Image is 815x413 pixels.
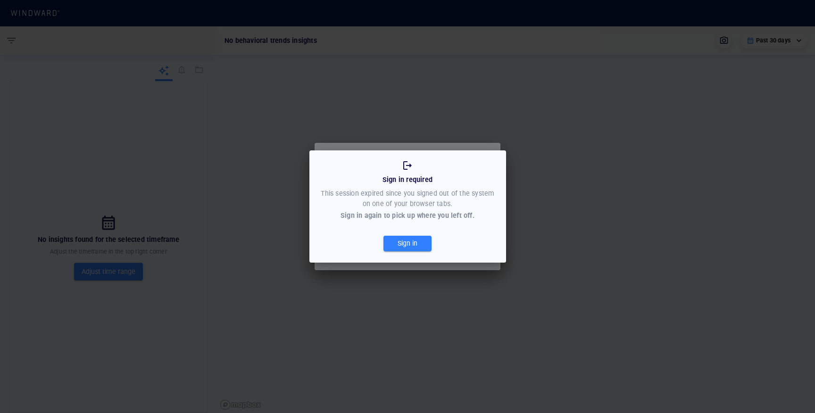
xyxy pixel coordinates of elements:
[319,187,497,211] div: This session expired since you signed out of the system on one of your browser tabs.
[383,236,432,251] button: Sign in
[341,211,474,221] div: Sign in again to pick up where you left off.
[381,173,434,187] div: Sign in required
[396,236,419,251] div: Sign in
[775,371,808,406] iframe: Chat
